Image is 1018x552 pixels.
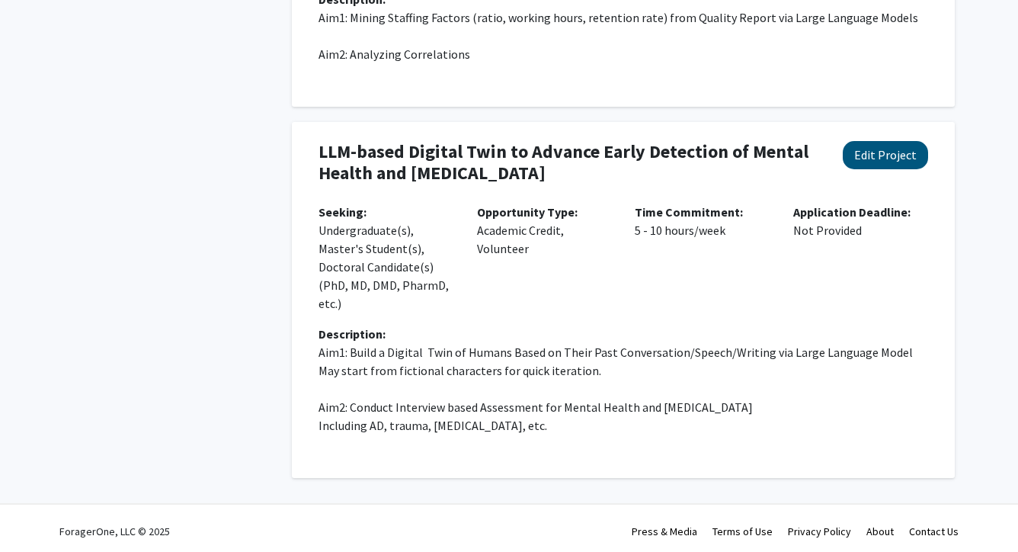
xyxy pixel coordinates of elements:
p: Aim2: Conduct Interview based Assessment for Mental Health and [MEDICAL_DATA] [319,398,928,416]
a: Terms of Use [712,525,773,538]
b: Application Deadline: [793,204,911,220]
b: Seeking: [319,204,367,220]
p: Not Provided [793,203,929,239]
p: Aim1: Build a Digital Twin of Humans Based on Their Past Conversation/Speech/Writing via Large La... [319,343,928,361]
b: Time Commitment: [635,204,743,220]
a: Privacy Policy [788,525,851,538]
b: Opportunity Type: [477,204,578,220]
p: Aim2: Analyzing Correlations [319,45,928,63]
p: Academic Credit, Volunteer [477,203,613,258]
div: Description: [319,325,928,343]
h4: LLM-based Digital Twin to Advance Early Detection of Mental Health and [MEDICAL_DATA] [319,141,818,185]
p: Undergraduate(s), Master's Student(s), Doctoral Candidate(s) (PhD, MD, DMD, PharmD, etc.) [319,203,454,313]
a: Contact Us [909,525,959,538]
button: Edit Project [843,141,928,169]
p: 5 - 10 hours/week [635,203,770,239]
a: Press & Media [632,525,697,538]
iframe: Chat [11,483,65,541]
p: May start from fictional characters for quick iteration. [319,361,928,380]
p: Aim1: Mining Staffing Factors (ratio, working hours, retention rate) from Quality Report via Larg... [319,8,928,27]
a: About [866,525,894,538]
p: Including AD, trauma, [MEDICAL_DATA], etc. [319,416,928,435]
